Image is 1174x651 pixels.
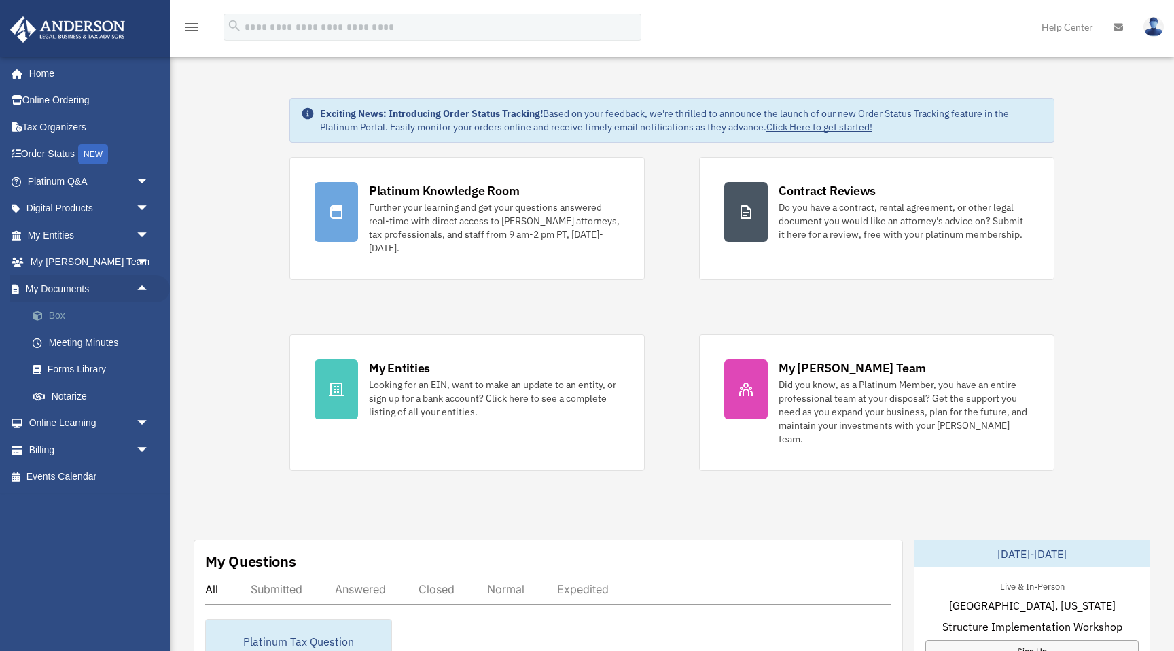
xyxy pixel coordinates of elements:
[10,195,170,222] a: Digital Productsarrow_drop_down
[10,141,170,169] a: Order StatusNEW
[78,144,108,164] div: NEW
[136,410,163,438] span: arrow_drop_down
[19,329,170,356] a: Meeting Minutes
[183,24,200,35] a: menu
[10,60,163,87] a: Home
[136,222,163,249] span: arrow_drop_down
[487,582,524,596] div: Normal
[251,582,302,596] div: Submitted
[335,582,386,596] div: Answered
[779,378,1029,446] div: Did you know, as a Platinum Member, you have an entire professional team at your disposal? Get th...
[19,302,170,330] a: Box
[1143,17,1164,37] img: User Pic
[136,195,163,223] span: arrow_drop_down
[10,249,170,276] a: My [PERSON_NAME] Teamarrow_drop_down
[10,436,170,463] a: Billingarrow_drop_down
[10,463,170,491] a: Events Calendar
[10,113,170,141] a: Tax Organizers
[227,18,242,33] i: search
[19,356,170,383] a: Forms Library
[136,168,163,196] span: arrow_drop_down
[369,359,430,376] div: My Entities
[136,249,163,277] span: arrow_drop_down
[949,597,1116,614] span: [GEOGRAPHIC_DATA], [US_STATE]
[10,168,170,195] a: Platinum Q&Aarrow_drop_down
[10,222,170,249] a: My Entitiesarrow_drop_down
[419,582,455,596] div: Closed
[779,182,876,199] div: Contract Reviews
[320,107,543,120] strong: Exciting News: Introducing Order Status Tracking!
[989,578,1075,593] div: Live & In-Person
[289,157,645,280] a: Platinum Knowledge Room Further your learning and get your questions answered real-time with dire...
[6,16,129,43] img: Anderson Advisors Platinum Portal
[183,19,200,35] i: menu
[136,275,163,303] span: arrow_drop_up
[699,157,1054,280] a: Contract Reviews Do you have a contract, rental agreement, or other legal document you would like...
[779,200,1029,241] div: Do you have a contract, rental agreement, or other legal document you would like an attorney's ad...
[369,378,620,419] div: Looking for an EIN, want to make an update to an entity, or sign up for a bank account? Click her...
[779,359,926,376] div: My [PERSON_NAME] Team
[10,87,170,114] a: Online Ordering
[942,618,1122,635] span: Structure Implementation Workshop
[914,540,1150,567] div: [DATE]-[DATE]
[136,436,163,464] span: arrow_drop_down
[19,383,170,410] a: Notarize
[369,182,520,199] div: Platinum Knowledge Room
[205,582,218,596] div: All
[699,334,1054,471] a: My [PERSON_NAME] Team Did you know, as a Platinum Member, you have an entire professional team at...
[10,410,170,437] a: Online Learningarrow_drop_down
[369,200,620,255] div: Further your learning and get your questions answered real-time with direct access to [PERSON_NAM...
[10,275,170,302] a: My Documentsarrow_drop_up
[766,121,872,133] a: Click Here to get started!
[205,551,296,571] div: My Questions
[289,334,645,471] a: My Entities Looking for an EIN, want to make an update to an entity, or sign up for a bank accoun...
[320,107,1043,134] div: Based on your feedback, we're thrilled to announce the launch of our new Order Status Tracking fe...
[557,582,609,596] div: Expedited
